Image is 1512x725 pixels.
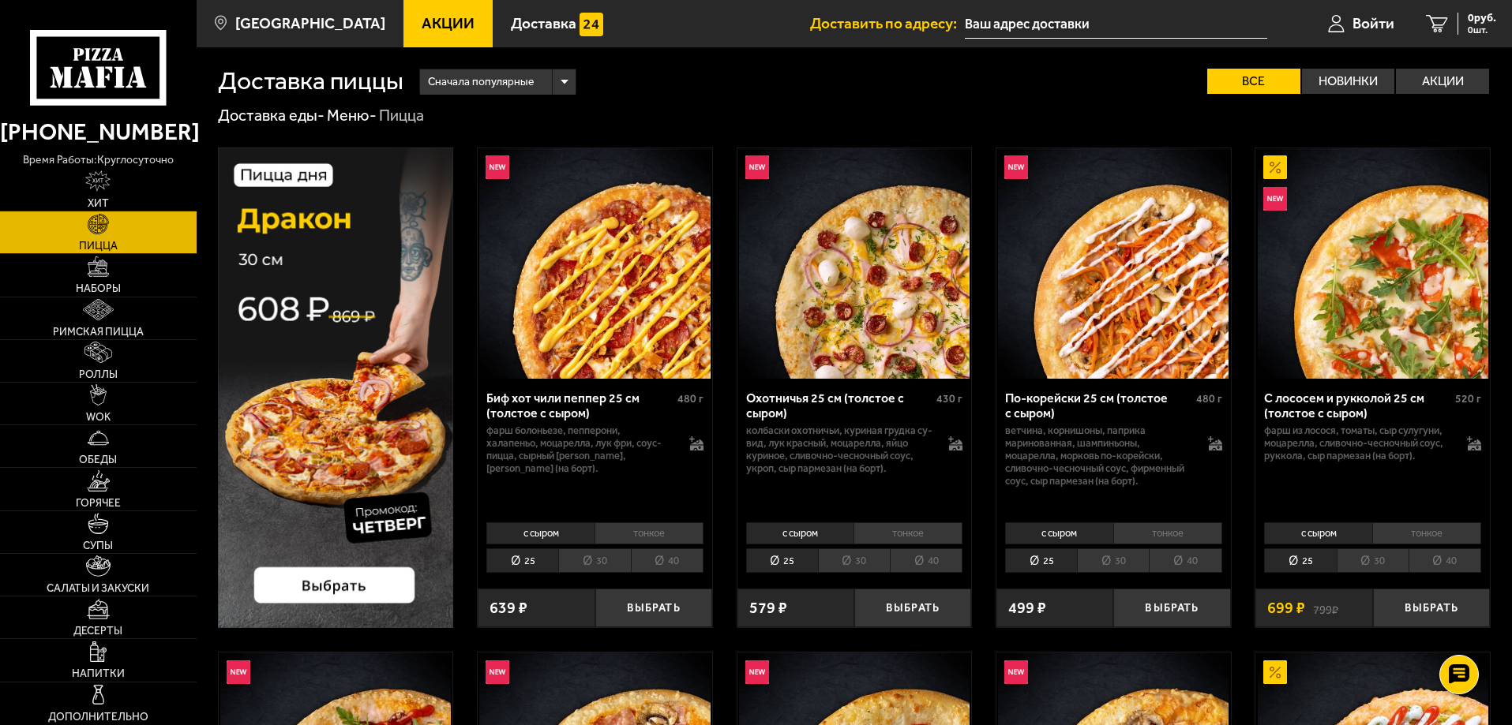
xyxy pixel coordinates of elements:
[1005,391,1192,420] div: По-корейски 25 см (толстое с сыром)
[486,660,509,684] img: Новинка
[1207,69,1300,94] label: Все
[72,668,125,679] span: Напитки
[1396,69,1489,94] label: Акции
[428,67,534,97] span: Сначала популярные
[486,424,673,475] p: фарш болоньезе, пепперони, халапеньо, моцарелла, лук фри, соус-пицца, сырный [PERSON_NAME], [PERS...
[749,600,787,616] span: 579 ₽
[1264,522,1372,544] li: с сыром
[327,106,377,125] a: Меню-
[379,106,424,126] div: Пицца
[486,155,509,179] img: Новинка
[936,392,962,405] span: 430 г
[631,548,703,573] li: 40
[218,106,325,125] a: Доставка еды-
[479,148,710,379] img: Биф хот чили пеппер 25 см (толстое с сыром)
[76,498,121,509] span: Горячее
[854,522,962,544] li: тонкое
[746,548,818,573] li: 25
[53,327,144,338] span: Римская пицца
[1004,155,1028,179] img: Новинка
[996,148,1231,379] a: НовинкаПо-корейски 25 см (толстое с сыром)
[1113,522,1222,544] li: тонкое
[595,589,712,627] button: Выбрать
[490,600,527,616] span: 639 ₽
[677,392,703,405] span: 480 г
[76,283,121,294] span: Наборы
[1468,25,1496,35] span: 0 шт.
[1302,69,1395,94] label: Новинки
[998,148,1229,379] img: По-корейски 25 см (толстое с сыром)
[1337,548,1409,573] li: 30
[235,16,385,31] span: [GEOGRAPHIC_DATA]
[1005,548,1077,573] li: 25
[746,391,933,420] div: Охотничья 25 см (толстое с сыром)
[486,522,595,544] li: с сыром
[745,155,769,179] img: Новинка
[1373,589,1490,627] button: Выбрать
[1196,392,1222,405] span: 480 г
[1263,660,1287,684] img: Акционный
[73,626,122,637] span: Десерты
[79,454,117,465] span: Обеды
[890,548,962,573] li: 40
[1263,187,1287,211] img: Новинка
[1008,600,1046,616] span: 499 ₽
[86,412,111,423] span: WOK
[83,540,113,551] span: Супы
[1005,522,1113,544] li: с сыром
[1264,424,1451,462] p: фарш из лосося, томаты, сыр сулугуни, моцарелла, сливочно-чесночный соус, руккола, сыр пармезан (...
[1255,148,1490,379] a: АкционныйНовинкаС лососем и рукколой 25 см (толстое с сыром)
[1313,600,1338,616] s: 799 ₽
[1267,600,1305,616] span: 699 ₽
[79,241,118,252] span: Пицца
[1077,548,1149,573] li: 30
[1468,13,1496,24] span: 0 руб.
[478,148,712,379] a: НовинкаБиф хот чили пеппер 25 см (толстое с сыром)
[486,548,558,573] li: 25
[422,16,475,31] span: Акции
[558,548,630,573] li: 30
[1258,148,1488,379] img: С лососем и рукколой 25 см (толстое с сыром)
[746,522,854,544] li: с сыром
[1005,424,1192,488] p: ветчина, корнишоны, паприка маринованная, шампиньоны, моцарелла, морковь по-корейски, сливочно-че...
[818,548,890,573] li: 30
[1455,392,1481,405] span: 520 г
[47,583,149,594] span: Салаты и закуски
[1264,548,1336,573] li: 25
[580,13,603,36] img: 15daf4d41897b9f0e9f617042186c801.svg
[88,198,109,209] span: Хит
[1353,16,1394,31] span: Войти
[1149,548,1221,573] li: 40
[1409,548,1481,573] li: 40
[854,589,971,627] button: Выбрать
[1372,522,1481,544] li: тонкое
[746,424,933,475] p: колбаски охотничьи, куриная грудка су-вид, лук красный, моцарелла, яйцо куриное, сливочно-чесночн...
[737,148,972,379] a: НовинкаОхотничья 25 см (толстое с сыром)
[595,522,703,544] li: тонкое
[1004,660,1028,684] img: Новинка
[48,712,148,723] span: Дополнительно
[79,369,118,380] span: Роллы
[810,16,965,31] span: Доставить по адресу:
[745,660,769,684] img: Новинка
[965,9,1267,39] input: Ваш адрес доставки
[218,69,403,94] h1: Доставка пиццы
[486,391,673,420] div: Биф хот чили пеппер 25 см (толстое с сыром)
[227,660,250,684] img: Новинка
[511,16,576,31] span: Доставка
[1263,155,1287,179] img: Акционный
[1264,391,1451,420] div: С лососем и рукколой 25 см (толстое с сыром)
[739,148,970,379] img: Охотничья 25 см (толстое с сыром)
[1113,589,1230,627] button: Выбрать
